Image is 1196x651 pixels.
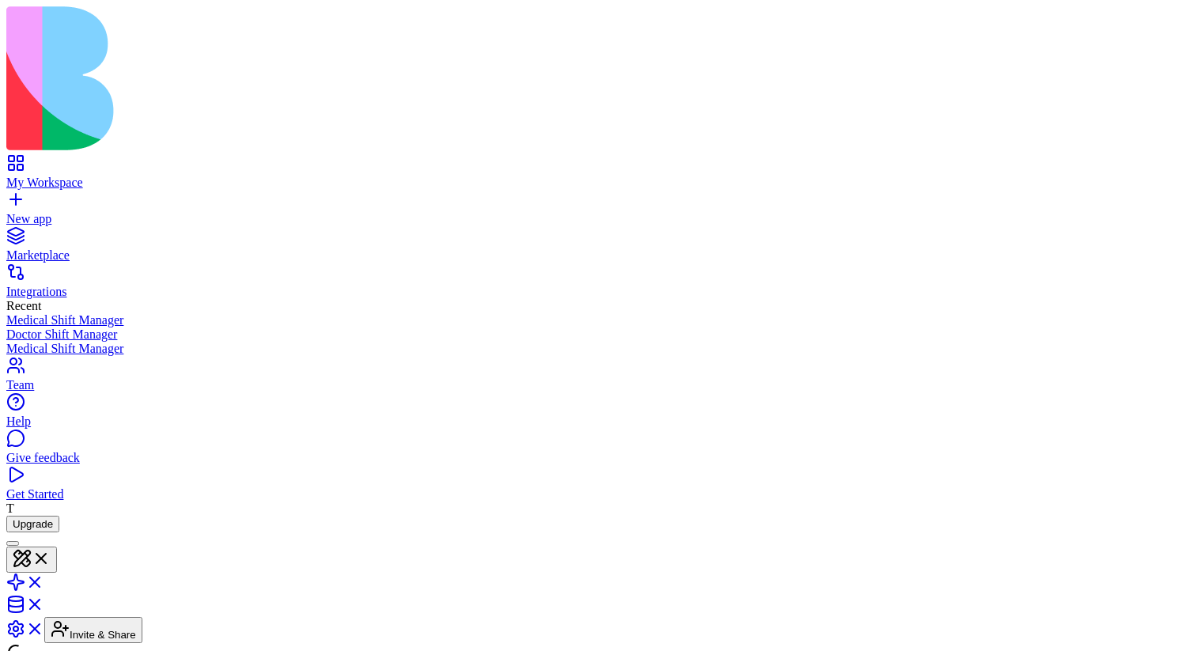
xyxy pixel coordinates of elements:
[6,501,14,515] span: T
[6,487,1190,501] div: Get Started
[6,161,1190,190] a: My Workspace
[6,414,1190,429] div: Help
[6,234,1190,263] a: Marketplace
[6,451,1190,465] div: Give feedback
[6,378,1190,392] div: Team
[6,248,1190,263] div: Marketplace
[6,271,1190,299] a: Integrations
[6,364,1190,392] a: Team
[6,299,41,312] span: Recent
[6,285,1190,299] div: Integrations
[6,437,1190,465] a: Give feedback
[6,212,1190,226] div: New app
[6,313,1190,327] a: Medical Shift Manager
[6,198,1190,226] a: New app
[6,517,59,530] a: Upgrade
[6,516,59,532] button: Upgrade
[6,342,1190,356] a: Medical Shift Manager
[6,6,642,150] img: logo
[6,327,1190,342] a: Doctor Shift Manager
[6,473,1190,501] a: Get Started
[6,400,1190,429] a: Help
[6,176,1190,190] div: My Workspace
[44,617,142,643] button: Invite & Share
